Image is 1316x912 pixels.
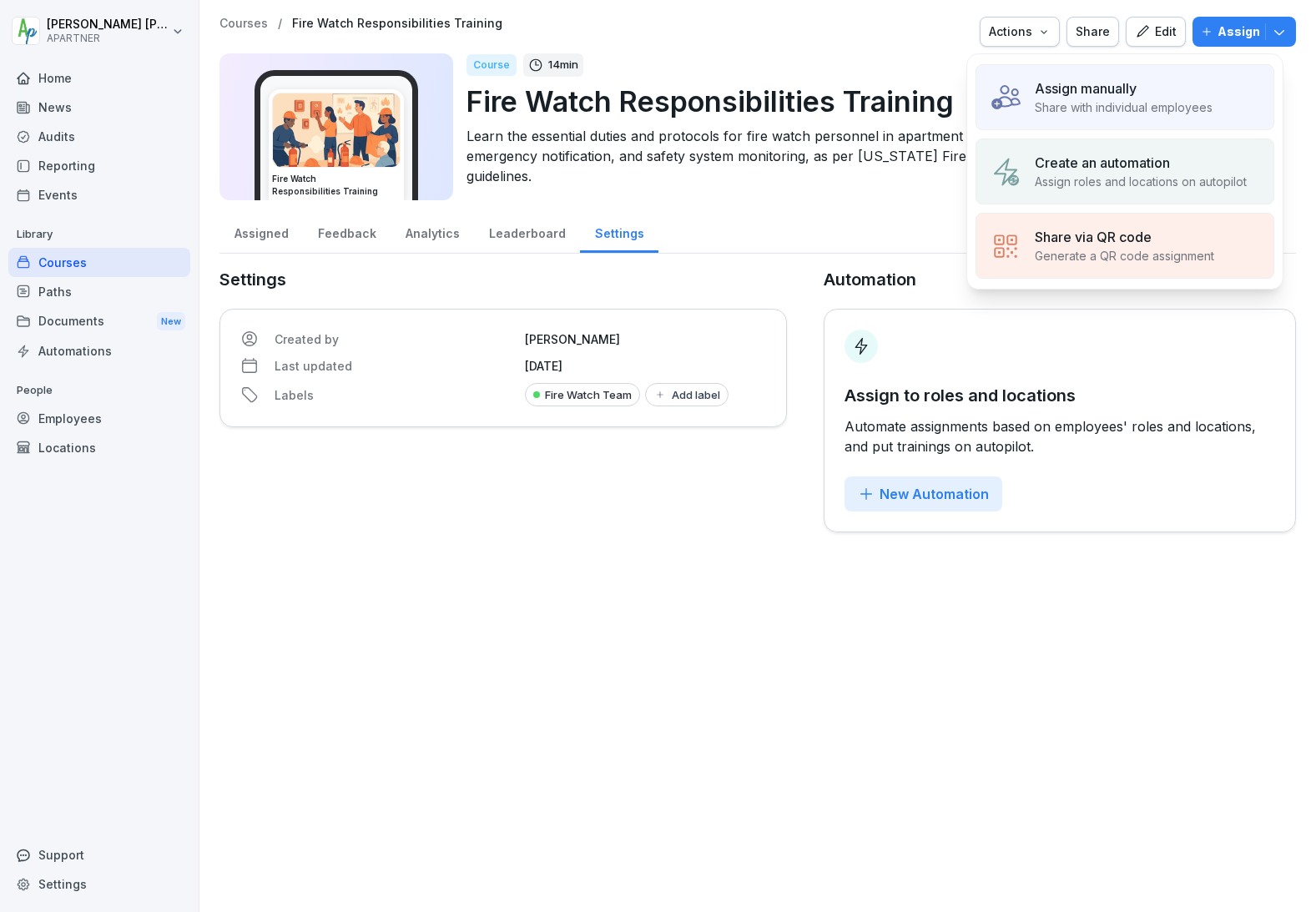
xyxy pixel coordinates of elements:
a: Audits [8,122,190,151]
p: Assign [1218,23,1260,41]
p: Settings [219,267,787,292]
p: Last updated [275,357,515,375]
p: Share with individual employees [1035,98,1213,116]
p: [PERSON_NAME] [525,330,765,348]
a: Leaderboard [474,210,580,253]
p: Automate assignments based on employees' roles and locations, and put trainings on autopilot. [845,416,1275,456]
a: Employees [8,404,190,433]
button: New Automation [845,476,1002,511]
p: Create an automation [1035,153,1170,173]
a: Settings [8,869,190,899]
a: Analytics [391,210,474,253]
p: Library [8,221,190,248]
a: Courses [219,17,268,31]
button: Share [1066,17,1119,47]
div: Course [466,54,517,76]
button: Add label [645,383,729,406]
p: [DATE] [525,357,765,375]
div: Edit [1135,23,1177,41]
p: 14 min [548,57,578,73]
p: Assign roles and locations on autopilot [1035,173,1247,190]
p: Fire Watch Responsibilities Training [466,80,1283,123]
p: People [8,377,190,404]
button: Assign [1192,17,1296,47]
a: Locations [8,433,190,462]
div: Fire Watch Team [525,383,640,406]
p: Generate a QR code assignment [1035,247,1214,265]
img: h37bjt4bvpoadzwqiwjtfndf.png [273,93,400,167]
div: Share [1076,23,1110,41]
img: assign_automation.svg [990,156,1021,188]
a: Feedback [303,210,391,253]
p: Assign to roles and locations [845,383,1275,408]
a: DocumentsNew [8,306,190,337]
div: Actions [989,23,1051,41]
div: New Automation [858,485,989,503]
p: Labels [275,386,515,404]
a: Paths [8,277,190,306]
p: Learn the essential duties and protocols for fire watch personnel in apartment communities, inclu... [466,126,1283,186]
a: Courses [8,248,190,277]
p: / [278,17,282,31]
p: Created by [275,330,515,348]
div: Add label [653,388,720,401]
div: Support [8,840,190,869]
a: Automations [8,336,190,365]
button: Actions [980,17,1060,47]
p: APARTNER [47,33,169,44]
a: Fire Watch Responsibilities Training [292,17,502,31]
a: Reporting [8,151,190,180]
a: Home [8,63,190,93]
div: Documents [8,306,190,337]
a: News [8,93,190,122]
p: [PERSON_NAME] [PERSON_NAME] [47,18,169,32]
h3: Fire Watch Responsibilities Training [272,173,401,198]
p: Automation [824,267,916,292]
p: Assign manually [1035,78,1137,98]
button: Edit [1126,17,1186,47]
img: assign_manual.svg [990,82,1021,113]
a: Events [8,180,190,209]
img: assign_qrCode.svg [990,230,1021,262]
a: Settings [580,210,658,253]
p: Share via QR code [1035,227,1152,247]
div: New [157,312,185,331]
a: Assigned [219,210,303,253]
